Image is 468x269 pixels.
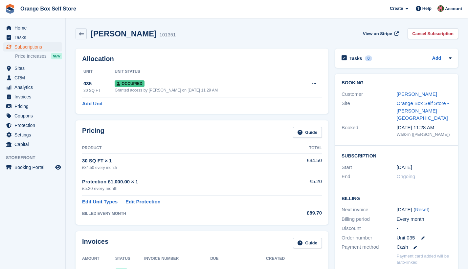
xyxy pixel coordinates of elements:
[14,92,54,101] span: Invoices
[342,243,397,251] div: Payment method
[159,31,176,39] div: 101351
[82,198,118,206] a: Edit Unit Types
[82,157,283,165] div: 30 SQ FT × 1
[82,143,283,154] th: Product
[82,254,115,264] th: Amount
[342,91,397,98] div: Customer
[342,234,397,242] div: Order number
[397,174,415,179] span: Ongoing
[14,130,54,139] span: Settings
[342,195,452,201] h2: Billing
[397,100,449,121] a: Orange Box Self Store - [PERSON_NAME][GEOGRAPHIC_DATA]
[266,254,322,264] th: Created
[422,5,432,12] span: Help
[14,64,54,73] span: Sites
[3,64,62,73] a: menu
[283,153,322,174] td: £84.50
[397,124,452,132] div: [DATE] 11:28 AM
[14,33,54,42] span: Tasks
[3,102,62,111] a: menu
[3,163,62,172] a: menu
[15,52,62,60] a: Price increases NEW
[82,178,283,186] div: Protection £1,000.00 × 1
[5,4,15,14] img: stora-icon-8386f47178a22dfd0bd8f6a31ec36ba5ce8667c1dd55bd0f319d3a0aa187defe.svg
[397,253,452,266] p: Payment card added will be auto-linked
[283,143,322,154] th: Total
[3,140,62,149] a: menu
[14,23,54,32] span: Home
[342,124,397,138] div: Booked
[342,225,397,232] div: Discount
[3,111,62,120] a: menu
[283,209,322,217] div: £89.70
[14,111,54,120] span: Coupons
[83,88,115,93] div: 30 SQ FT
[3,23,62,32] a: menu
[14,163,54,172] span: Booking Portal
[83,80,115,88] div: 035
[408,28,458,39] a: Cancel Subscription
[437,5,444,12] img: David Clark
[293,238,322,249] a: Guide
[283,174,322,196] td: £5.20
[82,100,102,108] a: Add Unit
[363,31,392,37] span: View on Stripe
[15,53,47,59] span: Price increases
[397,216,452,223] div: Every month
[210,254,266,264] th: Due
[82,165,283,171] div: £84.50 every month
[115,80,144,87] span: Occupied
[14,42,54,52] span: Subscriptions
[349,55,362,61] h2: Tasks
[342,216,397,223] div: Billing period
[82,211,283,217] div: BILLED EVERY MONTH
[397,234,415,242] span: Unit 035
[91,29,157,38] h2: [PERSON_NAME]
[115,254,144,264] th: Status
[342,80,452,86] h2: Booking
[3,83,62,92] a: menu
[342,206,397,214] div: Next invoice
[3,92,62,101] a: menu
[14,121,54,130] span: Protection
[390,5,403,12] span: Create
[14,83,54,92] span: Analytics
[397,225,452,232] div: -
[342,100,397,122] div: Site
[82,55,322,63] h2: Allocation
[397,91,437,97] a: [PERSON_NAME]
[18,3,79,14] a: Orange Box Self Store
[3,42,62,52] a: menu
[115,67,297,77] th: Unit Status
[432,55,441,62] a: Add
[82,127,104,138] h2: Pricing
[397,243,452,251] div: Cash
[54,163,62,171] a: Preview store
[445,6,462,12] span: Account
[3,33,62,42] a: menu
[6,155,65,161] span: Storefront
[82,67,115,77] th: Unit
[51,53,62,59] div: NEW
[365,55,372,61] div: 0
[342,173,397,180] div: End
[82,238,108,249] h2: Invoices
[115,87,297,93] div: Granted access by [PERSON_NAME] on [DATE] 11:29 AM
[125,198,161,206] a: Edit Protection
[397,206,452,214] div: [DATE] ( )
[14,140,54,149] span: Capital
[342,164,397,171] div: Start
[360,28,400,39] a: View on Stripe
[342,152,452,159] h2: Subscription
[14,73,54,82] span: CRM
[415,207,428,212] a: Reset
[397,131,452,138] div: Walk-in ([PERSON_NAME])
[3,121,62,130] a: menu
[3,73,62,82] a: menu
[3,130,62,139] a: menu
[82,185,283,192] div: £5.20 every month
[293,127,322,138] a: Guide
[397,164,412,171] time: 2025-08-13 00:00:00 UTC
[14,102,54,111] span: Pricing
[144,254,210,264] th: Invoice Number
